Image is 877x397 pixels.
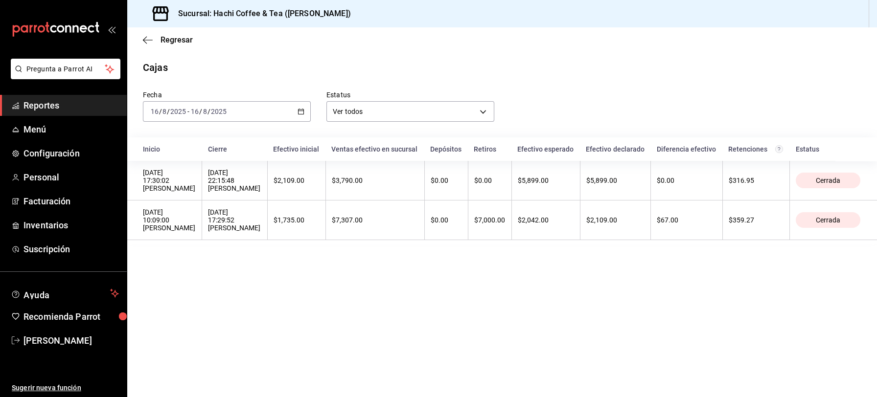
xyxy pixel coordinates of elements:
span: Facturación [23,195,119,208]
div: $0.00 [657,176,716,184]
div: Estatus [796,145,861,153]
svg: Total de retenciones de propinas registradas [775,145,783,153]
div: Efectivo declarado [586,145,645,153]
div: Ver todos [326,101,494,122]
div: $2,109.00 [274,176,320,184]
span: Cerrada [812,216,844,224]
span: / [159,108,162,115]
div: $67.00 [657,216,716,224]
div: Retiros [474,145,506,153]
div: [DATE] 22:15:48 [PERSON_NAME] [208,169,261,192]
div: $7,307.00 [332,216,418,224]
div: Ventas efectivo en sucursal [331,145,418,153]
span: Menú [23,123,119,136]
div: $316.95 [729,176,784,184]
div: $2,042.00 [518,216,574,224]
div: Cierre [208,145,261,153]
div: [DATE] 10:09:00 [PERSON_NAME] [143,208,196,232]
div: [DATE] 17:30:02 [PERSON_NAME] [143,169,196,192]
span: / [199,108,202,115]
input: -- [150,108,159,115]
span: Reportes [23,99,119,112]
label: Estatus [326,91,494,98]
div: Inicio [143,145,196,153]
div: $7,000.00 [474,216,506,224]
input: ---- [210,108,227,115]
div: $5,899.00 [518,176,574,184]
div: $0.00 [431,176,462,184]
div: Diferencia efectivo [657,145,716,153]
span: / [208,108,210,115]
span: / [167,108,170,115]
span: [PERSON_NAME] [23,334,119,347]
button: Regresar [143,35,193,44]
input: ---- [170,108,186,115]
span: Regresar [161,35,193,44]
span: Ayuda [23,287,106,299]
div: [DATE] 17:29:52 [PERSON_NAME] [208,208,261,232]
span: Cerrada [812,176,844,184]
div: $0.00 [474,176,506,184]
span: Sugerir nueva función [12,383,119,393]
div: Efectivo inicial [273,145,320,153]
div: Retenciones [728,145,784,153]
div: Depósitos [430,145,462,153]
div: Cajas [143,60,168,75]
h3: Sucursal: Hachi Coffee & Tea ([PERSON_NAME]) [170,8,351,20]
input: -- [162,108,167,115]
div: $359.27 [729,216,784,224]
a: Pregunta a Parrot AI [7,71,120,81]
span: Recomienda Parrot [23,310,119,323]
button: Pregunta a Parrot AI [11,59,120,79]
div: $2,109.00 [586,216,645,224]
input: -- [190,108,199,115]
input: -- [203,108,208,115]
span: Pregunta a Parrot AI [26,64,105,74]
span: - [187,108,189,115]
span: Inventarios [23,219,119,232]
button: open_drawer_menu [108,25,115,33]
div: $0.00 [431,216,462,224]
label: Fecha [143,91,311,98]
div: $3,790.00 [332,176,418,184]
span: Configuración [23,147,119,160]
span: Personal [23,171,119,184]
div: $1,735.00 [274,216,320,224]
span: Suscripción [23,243,119,256]
div: Efectivo esperado [517,145,574,153]
div: $5,899.00 [586,176,645,184]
